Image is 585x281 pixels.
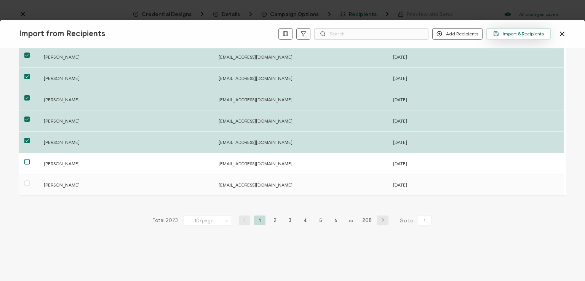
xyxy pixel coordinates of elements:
span: [DATE] [393,139,407,145]
li: 6 [330,216,342,225]
span: [EMAIL_ADDRESS][DOMAIN_NAME] [219,54,292,60]
span: [DATE] [393,161,407,166]
span: [EMAIL_ADDRESS][DOMAIN_NAME] [219,118,292,124]
li: 208 [361,216,373,225]
iframe: Chat Widget [547,244,585,281]
span: [PERSON_NAME] [44,75,80,81]
span: [PERSON_NAME] [44,118,80,124]
span: [EMAIL_ADDRESS][DOMAIN_NAME] [219,161,292,166]
span: [PERSON_NAME] [44,182,80,188]
span: [EMAIL_ADDRESS][DOMAIN_NAME] [219,182,292,188]
span: [DATE] [393,75,407,81]
span: [EMAIL_ADDRESS][DOMAIN_NAME] [219,97,292,102]
span: Total 2073 [152,216,178,226]
span: [DATE] [393,54,407,60]
li: 1 [254,216,265,225]
span: Import 8 Recipients [493,31,544,37]
button: Add Recipients [432,28,483,40]
span: [DATE] [393,97,407,102]
li: 4 [300,216,311,225]
span: [PERSON_NAME] [44,97,80,102]
input: Search [314,28,428,40]
span: Import from Recipients [19,29,105,38]
li: 5 [315,216,326,225]
span: [EMAIL_ADDRESS][DOMAIN_NAME] [219,75,292,81]
input: Select [184,216,231,226]
span: [EMAIL_ADDRESS][DOMAIN_NAME] [219,139,292,145]
span: [DATE] [393,118,407,124]
span: Go to [400,216,433,226]
li: 3 [285,216,296,225]
span: [PERSON_NAME] [44,54,80,60]
button: Import 8 Recipients [486,28,551,40]
span: [PERSON_NAME] [44,161,80,166]
li: 2 [269,216,281,225]
span: [DATE] [393,182,407,188]
span: [PERSON_NAME] [44,139,80,145]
